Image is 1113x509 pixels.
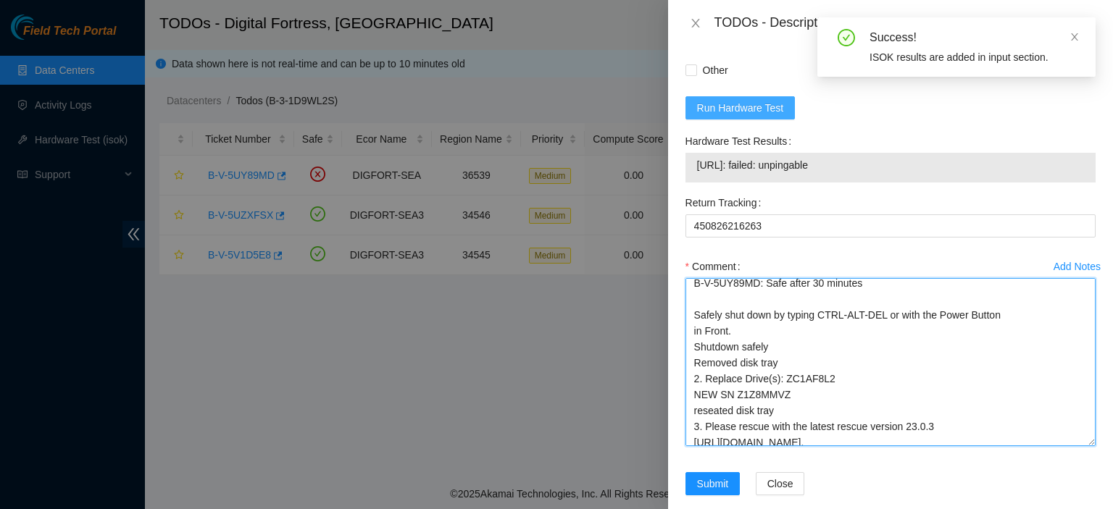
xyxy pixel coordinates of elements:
[685,17,706,30] button: Close
[690,17,701,29] span: close
[1070,32,1080,42] span: close
[870,49,1078,65] div: ISOK results are added in input section.
[685,278,1096,446] textarea: Comment
[1054,261,1101,272] div: Add Notes
[1053,255,1101,278] button: Add Notes
[697,157,1084,173] span: [URL]: failed: unpingable
[838,29,855,46] span: check-circle
[685,214,1096,237] input: Return Tracking
[870,29,1078,46] div: Success!
[685,255,746,278] label: Comment
[697,476,729,492] span: Submit
[697,59,734,82] span: Other
[697,100,784,116] span: Run Hardware Test
[685,191,767,214] label: Return Tracking
[714,12,1096,35] div: TODOs - Description - B-V-5UY89MD
[685,96,796,119] button: Run Hardware Test
[685,472,741,495] button: Submit
[685,130,797,153] label: Hardware Test Results
[767,476,793,492] span: Close
[756,472,805,495] button: Close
